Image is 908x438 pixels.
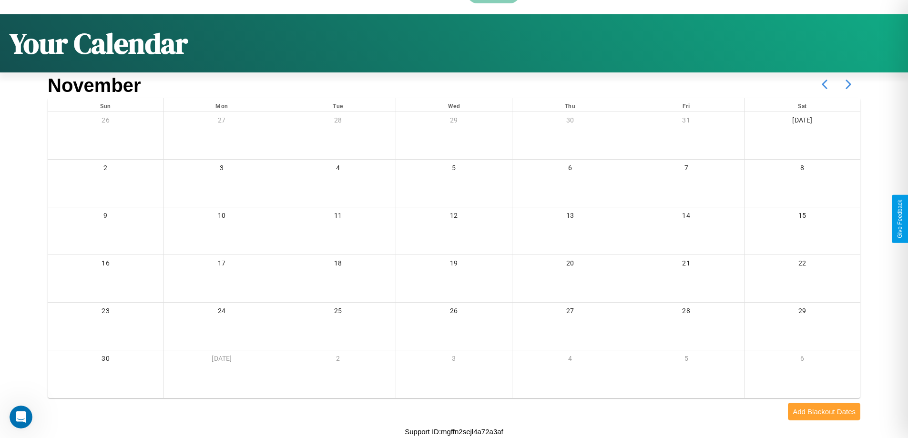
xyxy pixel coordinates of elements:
[280,98,396,112] div: Tue
[396,350,512,370] div: 3
[48,75,141,96] h2: November
[897,200,903,238] div: Give Feedback
[396,207,512,227] div: 12
[512,350,628,370] div: 4
[164,303,280,322] div: 24
[48,255,163,275] div: 16
[512,303,628,322] div: 27
[280,112,396,132] div: 28
[10,406,32,428] iframe: Intercom live chat
[280,255,396,275] div: 18
[405,425,503,438] p: Support ID: mgffn2sejl4a72a3af
[512,112,628,132] div: 30
[628,255,744,275] div: 21
[745,112,860,132] div: [DATE]
[280,350,396,370] div: 2
[164,350,280,370] div: [DATE]
[396,160,512,179] div: 5
[48,98,163,112] div: Sun
[48,303,163,322] div: 23
[745,160,860,179] div: 8
[280,303,396,322] div: 25
[48,160,163,179] div: 2
[280,207,396,227] div: 11
[745,303,860,322] div: 29
[396,303,512,322] div: 26
[164,160,280,179] div: 3
[628,350,744,370] div: 5
[745,98,860,112] div: Sat
[788,403,860,420] button: Add Blackout Dates
[48,207,163,227] div: 9
[628,303,744,322] div: 28
[628,207,744,227] div: 14
[396,112,512,132] div: 29
[745,255,860,275] div: 22
[164,207,280,227] div: 10
[628,112,744,132] div: 31
[396,98,512,112] div: Wed
[628,160,744,179] div: 7
[48,350,163,370] div: 30
[396,255,512,275] div: 19
[48,112,163,132] div: 26
[164,255,280,275] div: 17
[512,255,628,275] div: 20
[628,98,744,112] div: Fri
[745,207,860,227] div: 15
[164,112,280,132] div: 27
[164,98,280,112] div: Mon
[512,207,628,227] div: 13
[280,160,396,179] div: 4
[10,24,188,63] h1: Your Calendar
[512,160,628,179] div: 6
[512,98,628,112] div: Thu
[745,350,860,370] div: 6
